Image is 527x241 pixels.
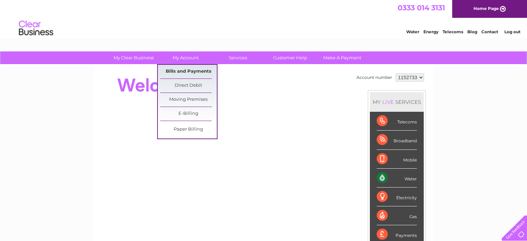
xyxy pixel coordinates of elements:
a: Customer Help [262,51,318,64]
div: Gas [377,206,417,225]
a: E-Billing [160,107,217,121]
div: LIVE [381,99,395,105]
div: Mobile [377,150,417,169]
a: My Clear Business [105,51,162,64]
a: 0333 014 3131 [398,3,445,12]
img: logo.png [19,18,54,39]
a: Make A Payment [314,51,371,64]
div: Clear Business is a trading name of Verastar Limited (registered in [GEOGRAPHIC_DATA] No. 3667643... [102,4,426,33]
a: Energy [423,29,438,34]
td: Account number [355,72,394,83]
div: Broadband [377,131,417,149]
a: Services [210,51,266,64]
a: Direct Debit [160,79,217,93]
a: Moving Premises [160,93,217,107]
a: Log out [504,29,520,34]
a: Water [406,29,419,34]
a: Contact [481,29,498,34]
div: MY SERVICES [370,92,424,112]
div: Telecoms [377,112,417,131]
a: Paper Billing [160,123,217,136]
div: Water [377,169,417,188]
a: My Account [157,51,214,64]
a: Telecoms [443,29,463,34]
a: Bills and Payments [160,65,217,79]
a: Blog [467,29,477,34]
div: Electricity [377,188,417,206]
